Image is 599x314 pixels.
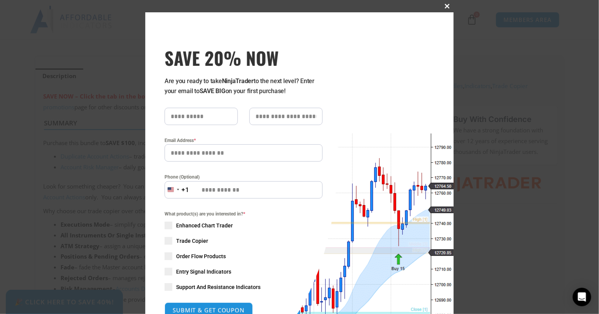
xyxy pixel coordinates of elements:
[165,173,323,181] label: Phone (Optional)
[176,252,226,260] span: Order Flow Products
[176,237,208,245] span: Trade Copier
[176,222,233,229] span: Enhanced Chart Trader
[165,252,323,260] label: Order Flow Products
[165,47,323,68] span: SAVE 20% NOW
[165,237,323,245] label: Trade Copier
[176,268,231,276] span: Entry Signal Indicators
[176,283,261,291] span: Support And Resistance Indicators
[573,288,591,306] div: Open Intercom Messenger
[222,77,254,85] strong: NinjaTrader
[200,87,225,95] strong: SAVE BIG
[165,137,323,144] label: Email Address
[182,185,189,195] div: +1
[165,222,323,229] label: Enhanced Chart Trader
[165,268,323,276] label: Entry Signal Indicators
[165,76,323,96] p: Are you ready to take to the next level? Enter your email to on your first purchase!
[165,210,323,218] span: What product(s) are you interested in?
[165,181,189,199] button: Selected country
[165,283,323,291] label: Support And Resistance Indicators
